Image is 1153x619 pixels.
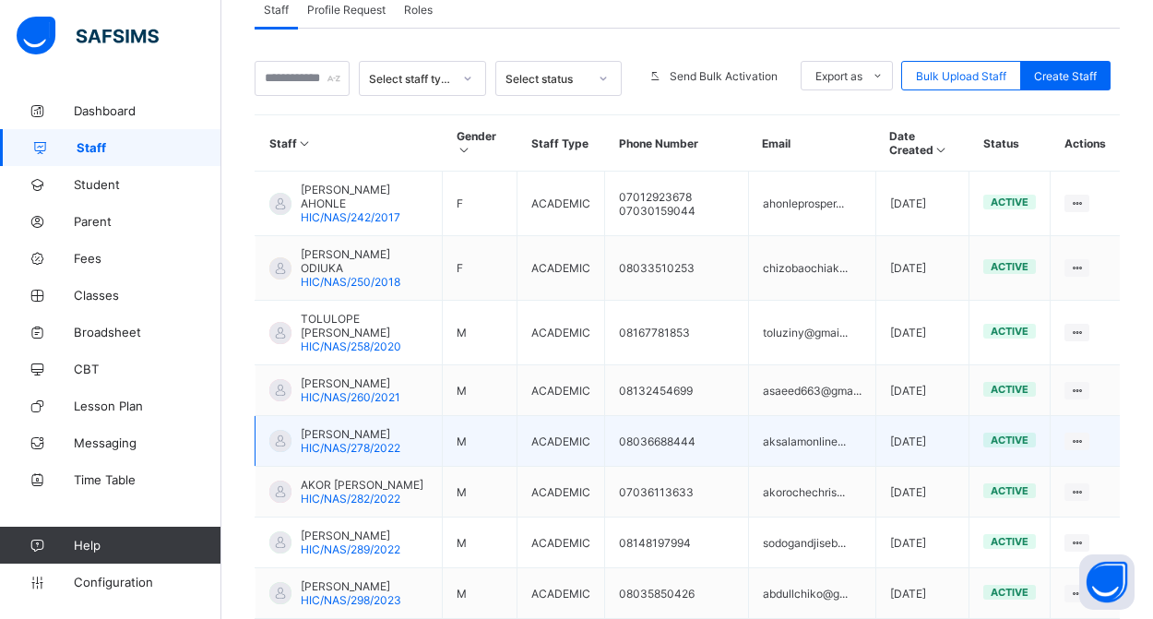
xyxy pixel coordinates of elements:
[517,236,605,301] td: ACADEMIC
[301,478,423,492] span: AKOR [PERSON_NAME]
[301,492,400,506] span: HIC/NAS/282/2022
[74,214,221,229] span: Parent
[1034,69,1097,83] span: Create Staff
[517,467,605,518] td: ACADEMIC
[605,568,748,619] td: 08035850426
[443,301,517,365] td: M
[875,301,969,365] td: [DATE]
[457,143,472,157] i: Sort in Ascending Order
[991,260,1028,273] span: active
[301,339,401,353] span: HIC/NAS/258/2020
[605,416,748,467] td: 08036688444
[605,172,748,236] td: 07012923678 07030159044
[74,103,221,118] span: Dashboard
[74,399,221,413] span: Lesson Plan
[815,69,862,83] span: Export as
[748,115,875,172] th: Email
[505,72,588,86] div: Select status
[443,568,517,619] td: M
[74,251,221,266] span: Fees
[748,365,875,416] td: asaeed663@gma...
[301,593,401,607] span: HIC/NAS/298/2023
[517,172,605,236] td: ACADEMIC
[517,115,605,172] th: Staff Type
[991,484,1028,497] span: active
[301,275,400,289] span: HIC/NAS/250/2018
[443,518,517,568] td: M
[748,301,875,365] td: toluziny@gmai...
[991,325,1028,338] span: active
[748,467,875,518] td: akorochechris...
[301,390,400,404] span: HIC/NAS/260/2021
[875,467,969,518] td: [DATE]
[74,362,221,376] span: CBT
[875,518,969,568] td: [DATE]
[748,172,875,236] td: ahonleprosper...
[74,472,221,487] span: Time Table
[991,535,1028,548] span: active
[605,301,748,365] td: 08167781853
[301,376,400,390] span: [PERSON_NAME]
[991,434,1028,446] span: active
[517,568,605,619] td: ACADEMIC
[1051,115,1120,172] th: Actions
[301,542,400,556] span: HIC/NAS/289/2022
[517,416,605,467] td: ACADEMIC
[748,416,875,467] td: aksalamonline...
[301,427,400,441] span: [PERSON_NAME]
[74,288,221,303] span: Classes
[256,115,443,172] th: Staff
[991,586,1028,599] span: active
[875,115,969,172] th: Date Created
[605,236,748,301] td: 08033510253
[748,568,875,619] td: abdullchiko@g...
[74,538,220,553] span: Help
[875,416,969,467] td: [DATE]
[875,172,969,236] td: [DATE]
[74,435,221,450] span: Messaging
[991,196,1028,208] span: active
[443,467,517,518] td: M
[77,140,221,155] span: Staff
[991,383,1028,396] span: active
[301,579,401,593] span: [PERSON_NAME]
[443,236,517,301] td: F
[605,115,748,172] th: Phone Number
[369,72,451,86] div: Select staff type
[74,575,220,589] span: Configuration
[605,467,748,518] td: 07036113633
[916,69,1006,83] span: Bulk Upload Staff
[443,416,517,467] td: M
[301,529,400,542] span: [PERSON_NAME]
[443,365,517,416] td: M
[307,3,386,17] span: Profile Request
[517,365,605,416] td: ACADEMIC
[264,3,289,17] span: Staff
[1079,554,1135,610] button: Open asap
[605,365,748,416] td: 08132454699
[301,210,400,224] span: HIC/NAS/242/2017
[74,325,221,339] span: Broadsheet
[933,143,949,157] i: Sort in Ascending Order
[875,236,969,301] td: [DATE]
[297,137,313,150] i: Sort in Ascending Order
[74,177,221,192] span: Student
[748,518,875,568] td: sodogandjiseb...
[670,69,778,83] span: Send Bulk Activation
[443,115,517,172] th: Gender
[17,17,159,55] img: safsims
[443,172,517,236] td: F
[748,236,875,301] td: chizobaochiak...
[517,301,605,365] td: ACADEMIC
[875,365,969,416] td: [DATE]
[301,312,428,339] span: TOLULOPE [PERSON_NAME]
[875,568,969,619] td: [DATE]
[404,3,433,17] span: Roles
[517,518,605,568] td: ACADEMIC
[301,183,428,210] span: [PERSON_NAME] AHONLE
[605,518,748,568] td: 08148197994
[301,441,400,455] span: HIC/NAS/278/2022
[969,115,1051,172] th: Status
[301,247,428,275] span: [PERSON_NAME] ODIUKA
